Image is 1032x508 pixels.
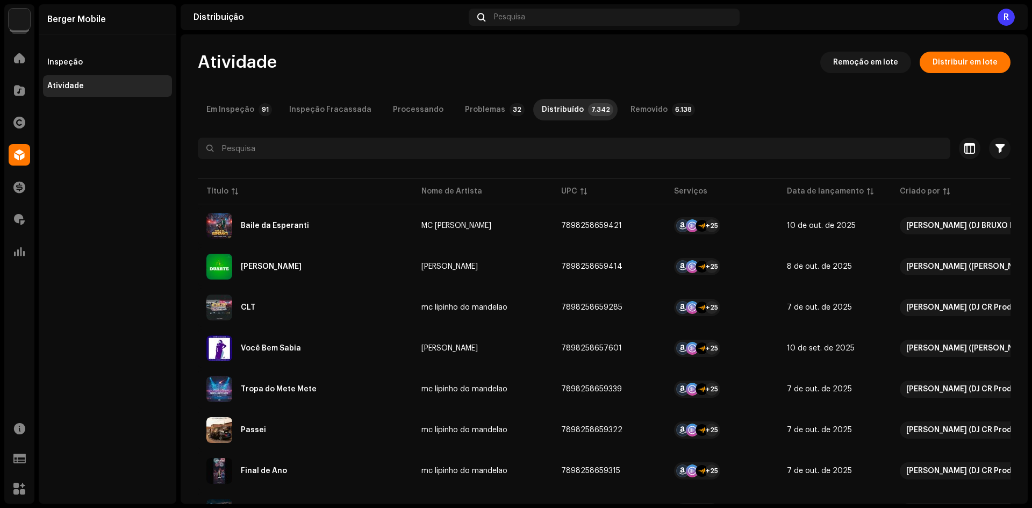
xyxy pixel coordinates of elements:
div: [PERSON_NAME] (DJ BRUXO MPC) [906,217,1029,234]
div: Criado por [900,186,940,197]
div: R [998,9,1015,26]
span: 7898258659322 [561,426,622,434]
button: Distribuir em lote [920,52,1010,73]
p-badge: 32 [510,103,525,116]
span: 7 de out. de 2025 [787,426,852,434]
div: Duarte [241,263,302,270]
div: [PERSON_NAME] [421,263,478,270]
div: [PERSON_NAME] (DJ CR Prod) [906,299,1014,316]
div: [PERSON_NAME] [421,345,478,352]
re-m-nav-item: Atividade [43,75,172,97]
img: 70c0b94c-19e5-4c8c-a028-e13e35533bab [9,9,30,30]
div: Removido [630,99,668,120]
div: +25 [705,260,718,273]
input: Pesquisa [198,138,950,159]
span: 7898258659421 [561,222,622,230]
div: +25 [705,342,718,355]
span: 7 de out. de 2025 [787,304,852,311]
img: 471da865-b8ff-41c8-9ce7-562cdedc758b [206,458,232,484]
span: mc lipinho do mandelao [421,304,544,311]
div: Inspeção Fracassada [289,99,371,120]
div: +25 [705,301,718,314]
div: UPC [561,186,577,197]
span: 7898258659315 [561,467,620,475]
div: Em Inspeção [206,99,254,120]
button: Remoção em lote [820,52,911,73]
div: +25 [705,383,718,396]
span: mc lipinho do mandelao [421,467,544,475]
span: 7898258659414 [561,263,622,270]
img: dc174566-ecd5-4e18-be02-eddd857a84a6 [206,376,232,402]
div: Problemas [465,99,505,120]
img: 9ea9f6aa-ddc6-404a-91bb-99cc958668a7 [206,254,232,280]
div: Data de lançamento [787,186,864,197]
div: Atividade [47,82,84,90]
div: +25 [705,219,718,232]
div: Passei [241,426,266,434]
div: Título [206,186,228,197]
div: mc lipinho do mandelao [421,467,507,475]
img: a2507d7a-00ae-4be0-b80e-6815f83e77da [206,335,232,361]
span: mc lipinho do mandelao [421,426,544,434]
span: Distribuir em lote [933,52,998,73]
span: MC Hilan [421,222,544,230]
span: Pesquisa [494,13,525,22]
img: 8d39d27a-7c13-448e-bf82-9b1a513a4e58 [206,417,232,443]
span: 7 de out. de 2025 [787,385,852,393]
div: Tropa do Mete Mete [241,385,317,393]
span: Rogério Duarte [421,263,544,270]
span: Atividade [198,52,277,73]
div: [PERSON_NAME] (DJ CR Prod) [906,421,1014,439]
div: Você Bem Sabia [241,345,301,352]
p-badge: 7.342 [588,103,613,116]
span: 7 de out. de 2025 [787,467,852,475]
div: mc lipinho do mandelao [421,304,507,311]
span: 7898258659339 [561,385,622,393]
span: 7898258657601 [561,345,622,352]
img: 2ec4653a-a3f8-485b-9e47-4925f8593452 [206,295,232,320]
img: be208f6f-1453-4f90-b09e-239a120ee186 [206,213,232,239]
div: +25 [705,464,718,477]
div: [PERSON_NAME] (DJ CR Prod) [906,381,1014,398]
div: Processando [393,99,443,120]
div: MC [PERSON_NAME] [421,222,491,230]
p-badge: 91 [259,103,272,116]
span: 10 de set. de 2025 [787,345,855,352]
div: mc lipinho do mandelao [421,426,507,434]
div: mc lipinho do mandelao [421,385,507,393]
span: Luiz Cláudio Brandão [421,345,544,352]
div: +25 [705,424,718,437]
div: [PERSON_NAME] (DJ CR Prod) [906,462,1014,480]
div: Distribuído [542,99,584,120]
p-badge: 6.138 [672,103,695,116]
div: Baile da Esperanti [241,222,309,230]
span: 10 de out. de 2025 [787,222,856,230]
span: 8 de out. de 2025 [787,263,852,270]
span: 7898258659285 [561,304,622,311]
div: CLT [241,304,255,311]
div: Distribuição [193,13,464,22]
re-m-nav-item: Inspeção [43,52,172,73]
div: Inspeção [47,58,83,67]
span: Remoção em lote [833,52,898,73]
span: mc lipinho do mandelao [421,385,544,393]
div: Final de Ano [241,467,287,475]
